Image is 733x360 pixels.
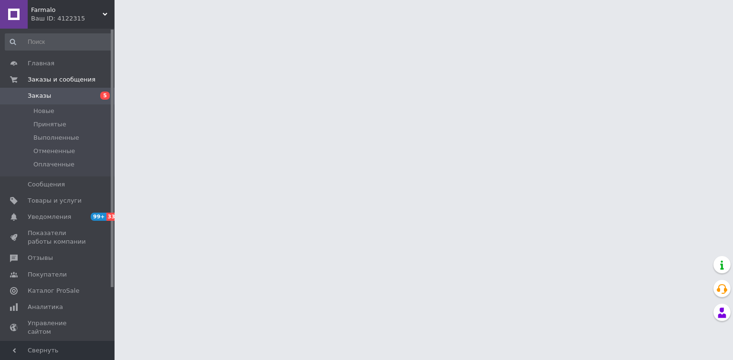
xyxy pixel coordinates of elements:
[33,160,74,169] span: Оплаченные
[106,213,117,221] span: 33
[33,107,54,115] span: Новые
[28,229,88,246] span: Показатели работы компании
[28,196,82,205] span: Товары и услуги
[28,75,95,84] span: Заказы и сообщения
[28,213,71,221] span: Уведомления
[28,92,51,100] span: Заказы
[33,120,66,129] span: Принятые
[100,92,110,100] span: 5
[31,14,115,23] div: Ваш ID: 4122315
[28,319,88,336] span: Управление сайтом
[5,33,113,51] input: Поиск
[28,303,63,311] span: Аналитика
[28,254,53,262] span: Отзывы
[28,270,67,279] span: Покупатели
[28,59,54,68] span: Главная
[31,6,103,14] span: Farmalo
[28,180,65,189] span: Сообщения
[33,147,75,155] span: Отмененные
[91,213,106,221] span: 99+
[33,134,79,142] span: Выполненные
[28,287,79,295] span: Каталог ProSale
